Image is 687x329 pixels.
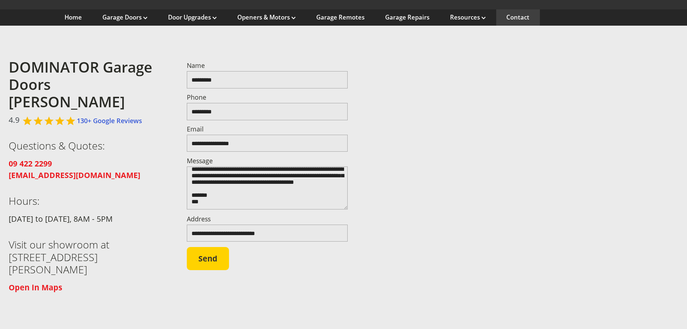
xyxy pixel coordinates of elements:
[102,13,147,21] a: Garage Doors
[9,195,170,207] h3: Hours:
[9,213,170,225] p: [DATE] to [DATE], 8AM - 5PM
[187,158,348,164] label: Message
[187,62,348,69] label: Name
[385,13,430,21] a: Garage Repairs
[9,282,62,293] a: Open in Maps
[65,13,82,21] a: Home
[9,159,52,169] a: 09 422 2299
[77,116,142,125] a: 130+ Google Reviews
[9,238,170,276] h3: Visit our showroom at [STREET_ADDRESS][PERSON_NAME]
[187,94,348,101] label: Phone
[23,116,77,126] div: Rated 4.9 out of 5,
[237,13,296,21] a: Openers & Motors
[450,13,486,21] a: Resources
[9,139,170,152] h3: Questions & Quotes:
[187,216,348,222] label: Address
[506,13,529,21] a: Contact
[9,170,140,180] a: [EMAIL_ADDRESS][DOMAIN_NAME]
[168,13,217,21] a: Door Upgrades
[187,247,229,270] button: Send
[9,59,170,111] h2: DOMINATOR Garage Doors [PERSON_NAME]
[9,114,19,126] span: 4.9
[187,126,348,133] label: Email
[9,170,140,180] strong: [EMAIL_ADDRESS][DOMAIN_NAME]
[316,13,365,21] a: Garage Remotes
